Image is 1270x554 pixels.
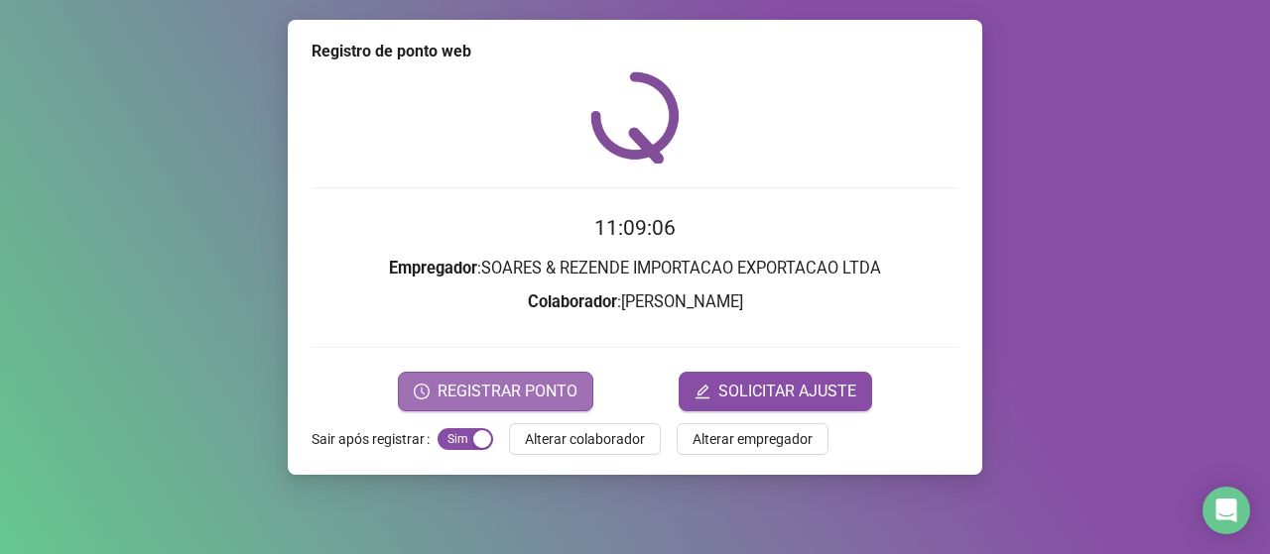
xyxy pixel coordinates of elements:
button: Alterar colaborador [509,423,661,455]
label: Sair após registrar [312,423,438,455]
span: Alterar colaborador [525,428,645,450]
button: editSOLICITAR AJUSTE [679,372,872,411]
strong: Empregador [389,259,477,277]
span: REGISTRAR PONTO [438,380,577,403]
h3: : SOARES & REZENDE IMPORTACAO EXPORTACAO LTDA [312,256,958,281]
span: clock-circle [414,384,430,399]
img: QRPoint [590,71,680,164]
strong: Colaborador [528,292,617,311]
span: edit [695,384,710,399]
time: 11:09:06 [594,216,676,240]
span: Alterar empregador [693,428,813,450]
span: SOLICITAR AJUSTE [718,380,856,403]
div: Open Intercom Messenger [1203,487,1250,534]
button: REGISTRAR PONTO [398,372,593,411]
button: Alterar empregador [677,423,828,455]
div: Registro de ponto web [312,40,958,63]
h3: : [PERSON_NAME] [312,289,958,315]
